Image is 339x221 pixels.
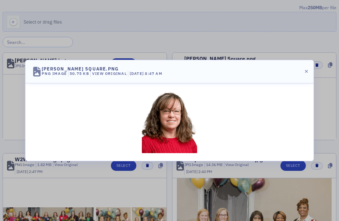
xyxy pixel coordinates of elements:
div: 50.75 kB [68,71,89,77]
div: PNG Image [42,71,67,77]
span: [DATE] [130,71,145,76]
a: View Original [92,71,127,76]
span: 8:47 AM [145,71,162,76]
div: [PERSON_NAME] Square.png [42,66,119,71]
